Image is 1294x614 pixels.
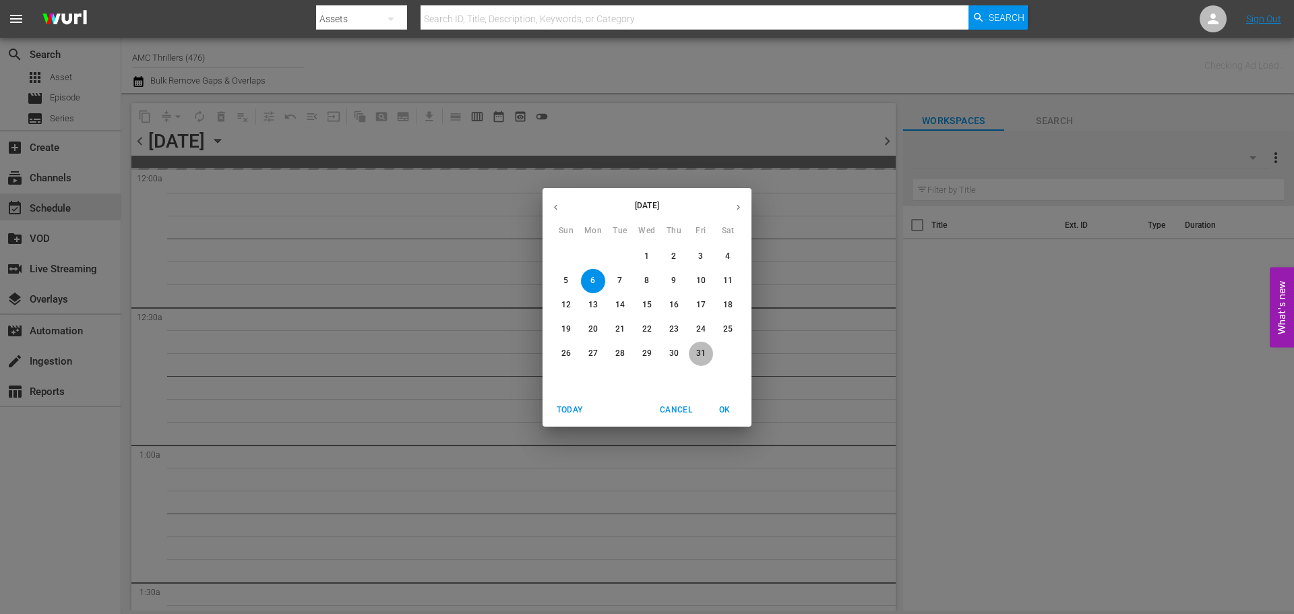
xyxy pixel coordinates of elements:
[554,293,578,317] button: 12
[554,269,578,293] button: 5
[615,299,625,311] p: 14
[642,348,652,359] p: 29
[703,399,746,421] button: OK
[716,245,740,269] button: 4
[644,251,649,262] p: 1
[615,324,625,335] p: 21
[563,275,568,286] p: 5
[581,293,605,317] button: 13
[554,317,578,342] button: 19
[696,275,706,286] p: 10
[581,317,605,342] button: 20
[561,299,571,311] p: 12
[669,348,679,359] p: 30
[723,275,733,286] p: 11
[689,317,713,342] button: 24
[660,403,692,417] span: Cancel
[696,299,706,311] p: 17
[588,348,598,359] p: 27
[608,317,632,342] button: 21
[644,275,649,286] p: 8
[1270,267,1294,347] button: Open Feedback Widget
[617,275,622,286] p: 7
[669,324,679,335] p: 23
[662,269,686,293] button: 9
[561,348,571,359] p: 26
[615,348,625,359] p: 28
[554,342,578,366] button: 26
[696,324,706,335] p: 24
[662,317,686,342] button: 23
[1246,13,1281,24] a: Sign Out
[608,342,632,366] button: 28
[569,199,725,212] p: [DATE]
[669,299,679,311] p: 16
[554,224,578,238] span: Sun
[662,342,686,366] button: 30
[8,11,24,27] span: menu
[581,269,605,293] button: 6
[716,224,740,238] span: Sat
[608,293,632,317] button: 14
[642,324,652,335] p: 22
[689,293,713,317] button: 17
[723,299,733,311] p: 18
[635,342,659,366] button: 29
[689,224,713,238] span: Fri
[689,245,713,269] button: 3
[635,269,659,293] button: 8
[608,224,632,238] span: Tue
[561,324,571,335] p: 19
[662,224,686,238] span: Thu
[654,399,698,421] button: Cancel
[689,269,713,293] button: 10
[671,275,676,286] p: 9
[588,324,598,335] p: 20
[716,317,740,342] button: 25
[698,251,703,262] p: 3
[723,324,733,335] p: 25
[708,403,741,417] span: OK
[716,269,740,293] button: 11
[590,275,595,286] p: 6
[725,251,730,262] p: 4
[553,403,586,417] span: Today
[581,224,605,238] span: Mon
[548,399,591,421] button: Today
[642,299,652,311] p: 15
[32,3,97,35] img: ans4CAIJ8jUAAAAAAAAAAAAAAAAAAAAAAAAgQb4GAAAAAAAAAAAAAAAAAAAAAAAAJMjXAAAAAAAAAAAAAAAAAAAAAAAAgAT5G...
[635,317,659,342] button: 22
[635,224,659,238] span: Wed
[635,245,659,269] button: 1
[662,293,686,317] button: 16
[671,251,676,262] p: 2
[989,5,1024,30] span: Search
[716,293,740,317] button: 18
[662,245,686,269] button: 2
[608,269,632,293] button: 7
[689,342,713,366] button: 31
[588,299,598,311] p: 13
[635,293,659,317] button: 15
[696,348,706,359] p: 31
[581,342,605,366] button: 27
